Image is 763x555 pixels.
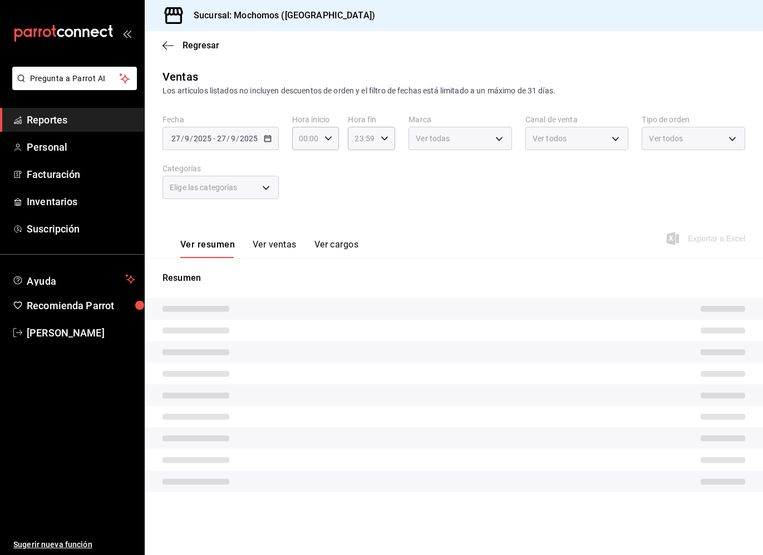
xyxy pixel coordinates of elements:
span: Pregunta a Parrot AI [30,73,120,85]
label: Marca [408,116,512,123]
label: Fecha [163,116,279,123]
button: Ver ventas [253,239,297,258]
span: - [213,134,215,143]
input: -- [184,134,190,143]
p: Resumen [163,271,745,285]
span: Recomienda Parrot [27,298,135,313]
span: Ver todos [533,133,567,144]
div: navigation tabs [180,239,358,258]
span: / [190,134,193,143]
span: Ver todos [649,133,683,144]
label: Hora inicio [292,116,339,123]
label: Hora fin [348,116,395,123]
span: Reportes [27,112,135,127]
span: Ver todas [416,133,450,144]
span: / [181,134,184,143]
div: Los artículos listados no incluyen descuentos de orden y el filtro de fechas está limitado a un m... [163,85,745,97]
h3: Sucursal: Mochomos ([GEOGRAPHIC_DATA]) [185,9,375,22]
input: ---- [239,134,258,143]
span: Elige las categorías [170,182,238,193]
button: Pregunta a Parrot AI [12,67,137,90]
span: Personal [27,140,135,155]
input: -- [216,134,227,143]
span: Facturación [27,167,135,182]
span: / [236,134,239,143]
label: Categorías [163,165,279,172]
button: Ver cargos [314,239,359,258]
input: ---- [193,134,212,143]
span: / [227,134,230,143]
span: Sugerir nueva función [13,539,135,551]
span: [PERSON_NAME] [27,325,135,340]
div: Ventas [163,68,198,85]
span: Suscripción [27,221,135,236]
button: Ver resumen [180,239,235,258]
span: Inventarios [27,194,135,209]
label: Tipo de orden [642,116,745,123]
button: Regresar [163,40,219,51]
span: Regresar [183,40,219,51]
input: -- [230,134,236,143]
button: open_drawer_menu [122,29,131,38]
input: -- [171,134,181,143]
a: Pregunta a Parrot AI [8,81,137,92]
span: Ayuda [27,272,121,286]
label: Canal de venta [525,116,629,123]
